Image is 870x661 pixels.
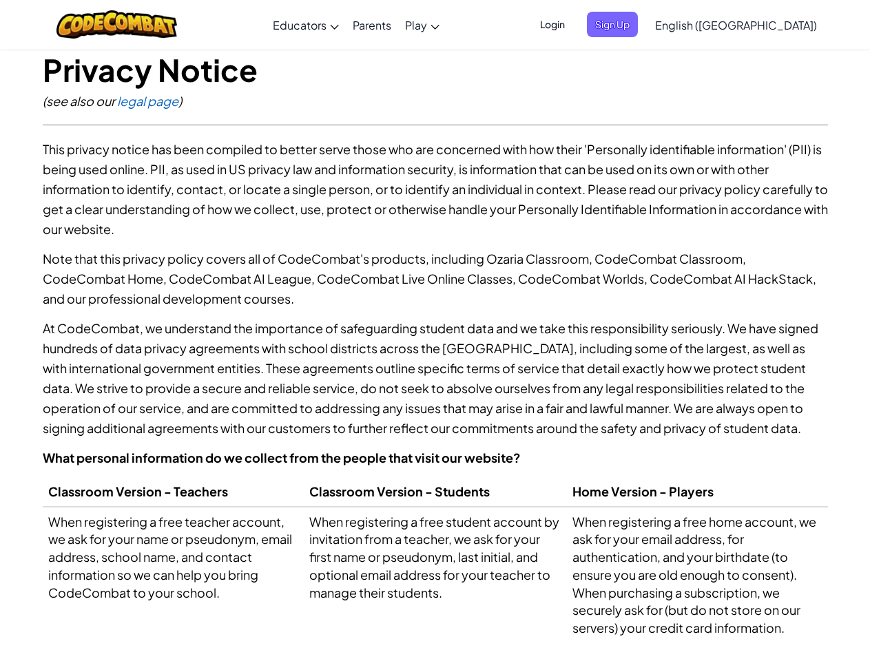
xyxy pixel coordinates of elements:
[43,48,828,91] h1: Privacy Notice
[346,6,398,43] a: Parents
[43,139,828,239] p: This privacy notice has been compiled to better serve those who are concerned with how their 'Per...
[266,6,346,43] a: Educators
[43,249,828,308] p: Note that this privacy policy covers all of CodeCombat's products, including Ozaria Classroom, Co...
[304,477,567,507] th: Classroom Version - Students
[43,318,828,438] p: At CodeCombat, we understand the importance of safeguarding student data and we take this respons...
[43,477,304,507] th: Classroom Version - Teachers
[587,12,638,37] button: Sign Up
[398,6,446,43] a: Play
[532,12,573,37] button: Login
[655,18,817,32] span: English ([GEOGRAPHIC_DATA])
[405,18,427,32] span: Play
[117,93,178,109] a: legal page
[567,507,827,642] td: When registering a free home account, we ask for your email address, for authentication, and your...
[43,450,521,465] strong: What personal information do we collect from the people that visit our website?
[56,10,177,39] img: CodeCombat logo
[304,507,567,642] td: When registering a free student account by invitation from a teacher, we ask for your first name ...
[567,477,827,507] th: Home Version - Players
[178,93,182,109] span: )
[43,93,117,109] span: (see also our
[273,18,327,32] span: Educators
[648,6,824,43] a: English ([GEOGRAPHIC_DATA])
[43,507,304,642] td: When registering a free teacher account, we ask for your name or pseudonym, email address, school...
